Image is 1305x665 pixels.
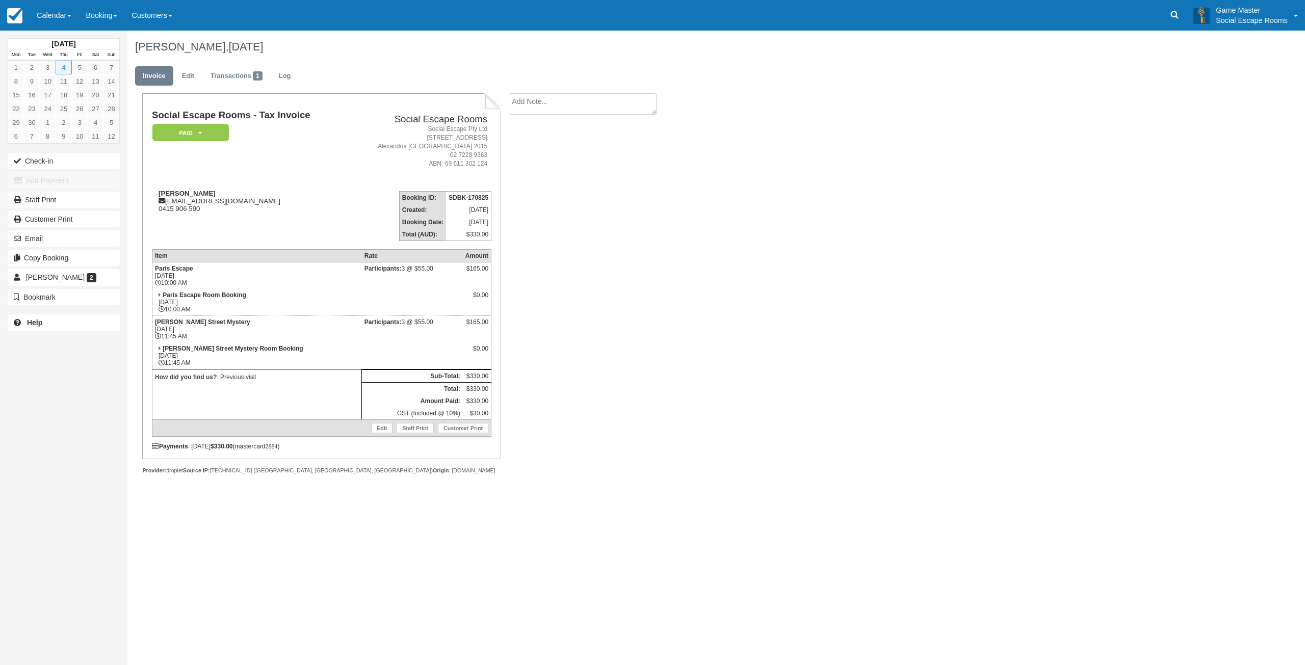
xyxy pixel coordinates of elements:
a: Customer Print [8,211,120,227]
strong: Paris Escape [155,265,193,272]
td: $330.00 [463,369,491,382]
span: 2 [87,273,96,282]
th: Wed [40,49,56,61]
td: $330.00 [463,395,491,407]
address: Social Escape Pty Ltd [STREET_ADDRESS] Alexandria [GEOGRAPHIC_DATA] 2015 02 7228 9363 ABN: 69 611... [351,125,487,169]
th: Thu [56,49,71,61]
strong: [PERSON_NAME] [159,190,216,197]
em: Paid [152,124,229,142]
div: $165.00 [465,265,488,280]
strong: [PERSON_NAME] Street Mystery Room Booking [163,345,303,352]
a: Invoice [135,66,173,86]
a: 5 [103,116,119,129]
a: 7 [103,61,119,74]
button: Add Payment [8,172,120,189]
button: Copy Booking [8,250,120,266]
button: Bookmark [8,289,120,305]
a: Log [271,66,299,86]
strong: Origin [433,467,449,473]
th: Created: [399,204,446,216]
img: checkfront-main-nav-mini-logo.png [7,8,22,23]
a: 3 [72,116,88,129]
strong: $330.00 [211,443,232,450]
th: Amount Paid: [362,395,463,407]
a: 4 [88,116,103,129]
th: Total (AUD): [399,228,446,241]
th: Total: [362,382,463,395]
div: $0.00 [465,345,488,360]
td: [DATE] 11:45 AM [152,315,361,342]
a: 4 [56,61,71,74]
a: 14 [103,74,119,88]
div: $165.00 [465,318,488,334]
a: 20 [88,88,103,102]
th: Sun [103,49,119,61]
a: 25 [56,102,71,116]
h2: Social Escape Rooms [351,114,487,125]
a: 9 [24,74,40,88]
a: 10 [40,74,56,88]
a: [PERSON_NAME] 2 [8,269,120,285]
button: Check-in [8,153,120,169]
th: Fri [72,49,88,61]
a: 10 [72,129,88,143]
span: [DATE] [228,40,263,53]
strong: How did you find us? [155,374,217,381]
a: 12 [72,74,88,88]
div: [EMAIL_ADDRESS][DOMAIN_NAME] 0415 906 590 [152,190,347,212]
strong: SDBK-170825 [449,194,488,201]
th: Rate [362,249,463,262]
th: Sat [88,49,103,61]
td: [DATE] 10:00 AM [152,289,361,316]
a: Staff Print [8,192,120,208]
h1: [PERSON_NAME], [135,41,1099,53]
a: Staff Print [397,423,434,433]
th: Tue [24,49,40,61]
a: Customer Print [438,423,488,433]
div: : [DATE] (mastercard ) [152,443,491,450]
a: 15 [8,88,24,102]
strong: Payments [152,443,188,450]
a: 22 [8,102,24,116]
a: 30 [24,116,40,129]
a: 6 [88,61,103,74]
strong: Source IP: [183,467,210,473]
a: 6 [8,129,24,143]
a: 23 [24,102,40,116]
a: 2 [56,116,71,129]
a: Help [8,314,120,331]
a: 7 [24,129,40,143]
strong: Paris Escape Room Booking [163,291,246,299]
a: 11 [88,129,103,143]
div: $0.00 [465,291,488,307]
h1: Social Escape Rooms - Tax Invoice [152,110,347,121]
p: : Previous visit [155,372,359,382]
a: 28 [103,102,119,116]
th: Sub-Total: [362,369,463,382]
a: 11 [56,74,71,88]
a: 2 [24,61,40,74]
th: Item [152,249,361,262]
img: A3 [1193,7,1210,23]
a: 13 [88,74,103,88]
td: [DATE] 10:00 AM [152,262,361,289]
b: Help [27,318,42,327]
th: Mon [8,49,24,61]
a: 18 [56,88,71,102]
a: 5 [72,61,88,74]
strong: [PERSON_NAME] Street Mystery [155,318,250,326]
a: 16 [24,88,40,102]
div: droplet [TECHNICAL_ID] ([GEOGRAPHIC_DATA], [GEOGRAPHIC_DATA], [GEOGRAPHIC_DATA]) : [DOMAIN_NAME] [142,467,501,474]
a: 26 [72,102,88,116]
a: 12 [103,129,119,143]
td: 3 @ $55.00 [362,262,463,289]
th: Amount [463,249,491,262]
a: 27 [88,102,103,116]
td: $330.00 [463,382,491,395]
a: Transactions1 [203,66,270,86]
a: Edit [174,66,202,86]
a: 17 [40,88,56,102]
strong: Participants [364,318,402,326]
p: Social Escape Rooms [1216,15,1288,25]
button: Email [8,230,120,247]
